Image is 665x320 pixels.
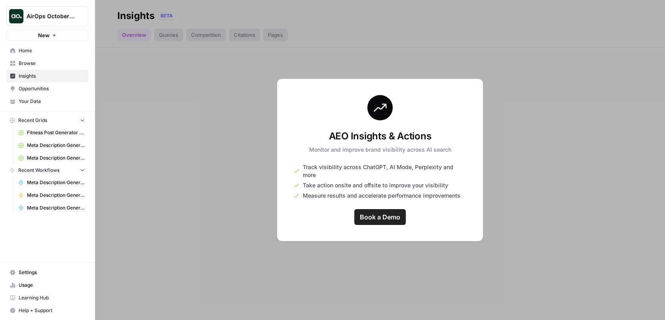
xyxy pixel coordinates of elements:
p: Monitor and improve brand visibility across AI search [309,146,451,154]
a: Meta Description Generator ( [PERSON_NAME] ) Grid (1) [15,139,88,152]
button: Workspace: AirOps October Cohort [6,6,88,26]
span: Home [19,47,85,54]
a: Meta Description Generator [15,176,88,189]
a: Learning Hub [6,291,88,304]
span: Browse [19,60,85,67]
span: Meta Description Generator ( [PERSON_NAME] ) Grid [27,154,85,162]
a: Meta Description Generator ( [PERSON_NAME] ) [15,202,88,214]
a: Fitness Post Generator ([PERSON_NAME]) [15,126,88,139]
span: Insights [19,72,85,80]
a: Opportunities [6,82,88,95]
a: Home [6,44,88,57]
span: AirOps October Cohort [27,12,75,20]
button: Recent Workflows [6,164,88,176]
span: Meta Description Generator ( [PERSON_NAME] ) Grid (1) [27,142,85,149]
span: Fitness Post Generator ([PERSON_NAME]) [27,129,85,136]
button: Recent Grids [6,114,88,126]
span: New [38,31,50,39]
span: Learning Hub [19,294,85,301]
span: Help + Support [19,307,85,314]
img: AirOps October Cohort Logo [9,9,23,23]
button: Help + Support [6,304,88,317]
span: Track visibility across ChatGPT, AI Mode, Perplexity and more [303,163,467,179]
a: Meta Description Generator ( [PERSON_NAME] ) Grid [15,152,88,164]
span: Meta Description Generator [27,179,85,186]
span: Recent Workflows [18,167,59,174]
a: Browse [6,57,88,70]
span: Take action onsite and offsite to improve your visibility [303,181,448,189]
a: Settings [6,266,88,279]
a: Meta Description Generator ([PERSON_NAME]) [15,189,88,202]
span: Meta Description Generator ( [PERSON_NAME] ) [27,204,85,211]
button: New [6,29,88,41]
span: Settings [19,269,85,276]
span: Recent Grids [18,117,47,124]
span: Meta Description Generator ([PERSON_NAME]) [27,192,85,199]
span: Usage [19,282,85,289]
a: Usage [6,279,88,291]
span: Opportunities [19,85,85,92]
span: Book a Demo [360,212,400,222]
a: Insights [6,70,88,82]
h3: AEO Insights & Actions [309,130,451,143]
a: Your Data [6,95,88,108]
span: Measure results and accelerate performance improvements [303,192,461,200]
a: Book a Demo [354,209,406,225]
span: Your Data [19,98,85,105]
